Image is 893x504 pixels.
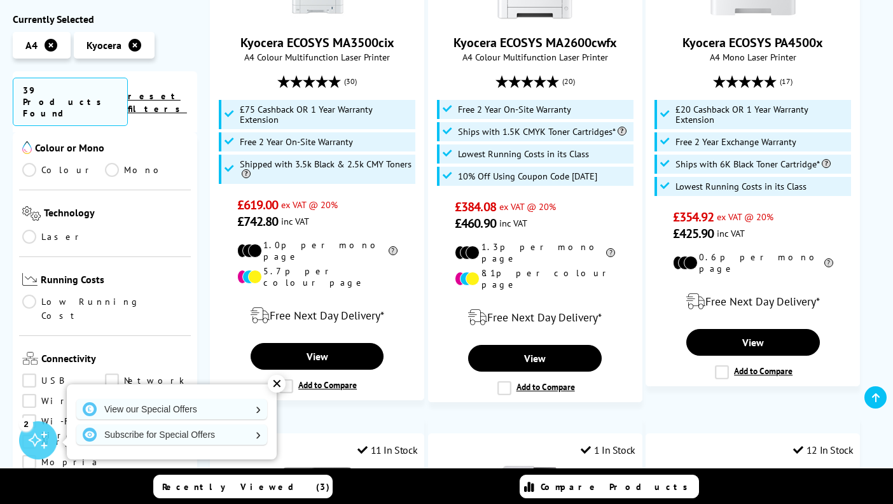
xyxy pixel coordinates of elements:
[25,39,38,52] span: A4
[105,374,188,388] a: Network
[22,456,105,470] a: Mopria
[715,365,793,379] label: Add to Compare
[653,284,853,319] div: modal_delivery
[128,90,187,115] a: reset filters
[499,200,556,213] span: ex VAT @ 20%
[673,251,833,274] li: 0.6p per mono page
[435,300,635,335] div: modal_delivery
[780,69,793,94] span: (17)
[22,230,105,244] a: Laser
[217,51,417,63] span: A4 Colour Multifunction Laser Printer
[76,399,267,419] a: View our Special Offers
[453,34,617,51] a: Kyocera ECOSYS MA2600cwfx
[487,11,583,24] a: Kyocera ECOSYS MA2600cwfx
[153,475,333,498] a: Recently Viewed (3)
[237,265,398,288] li: 5.7p per colour page
[162,481,330,493] span: Recently Viewed (3)
[237,213,279,230] span: £742.80
[22,295,188,323] a: Low Running Cost
[268,375,286,393] div: ✕
[675,104,848,125] span: £20 Cashback OR 1 Year Warranty Extension
[458,171,597,181] span: 10% Off Using Coupon Code [DATE]
[717,211,773,223] span: ex VAT @ 20%
[499,217,527,229] span: inc VAT
[22,273,38,286] img: Running Costs
[717,227,745,239] span: inc VAT
[562,69,575,94] span: (20)
[435,51,635,63] span: A4 Colour Multifunction Laser Printer
[675,137,796,147] span: Free 2 Year Exchange Warranty
[455,215,496,232] span: £460.90
[344,69,357,94] span: (30)
[455,199,496,215] span: £384.08
[520,475,699,498] a: Compare Products
[686,329,820,356] a: View
[673,209,714,225] span: £354.92
[217,298,417,333] div: modal_delivery
[13,78,128,126] span: 39 Products Found
[19,417,33,431] div: 2
[240,104,412,125] span: £75 Cashback OR 1 Year Warranty Extension
[22,163,105,177] a: Colour
[22,415,105,429] a: Wi-Fi Direct
[705,11,801,24] a: Kyocera ECOSYS PA4500x
[793,444,853,456] div: 12 In Stock
[455,267,615,290] li: 8.1p per colour page
[281,215,309,227] span: inc VAT
[76,424,267,445] a: Subscribe for Special Offers
[541,481,695,493] span: Compare Products
[237,197,279,213] span: £619.00
[675,181,806,192] span: Lowest Running Costs in its Class
[240,159,412,179] span: Shipped with 3.5k Black & 2.5k CMY Toners
[22,374,105,388] a: USB
[105,163,188,177] a: Mono
[468,345,602,372] a: View
[281,199,338,211] span: ex VAT @ 20%
[41,353,188,368] span: Connectivity
[22,395,116,409] a: Wireless
[581,444,635,456] div: 1 In Stock
[41,273,188,289] span: Running Costs
[44,206,188,223] span: Technology
[87,39,121,52] span: Kyocera
[237,239,398,262] li: 1.0p per mono page
[682,34,823,51] a: Kyocera ECOSYS PA4500x
[270,11,365,24] a: Kyocera ECOSYS MA3500cix
[675,159,831,169] span: Ships with 6K Black Toner Cartridge*
[240,34,394,51] a: Kyocera ECOSYS MA3500cix
[22,353,38,365] img: Connectivity
[458,127,626,137] span: Ships with 1.5K CMYK Toner Cartridges*
[455,241,615,264] li: 1.3p per mono page
[497,381,575,395] label: Add to Compare
[22,206,41,221] img: Technology
[251,343,384,370] a: View
[13,13,197,25] div: Currently Selected
[35,141,188,157] span: Colour or Mono
[673,225,714,242] span: £425.90
[357,444,417,456] div: 11 In Stock
[458,149,589,159] span: Lowest Running Costs in its Class
[240,137,353,147] span: Free 2 Year On-Site Warranty
[653,51,853,63] span: A4 Mono Laser Printer
[22,141,32,154] img: Colour or Mono
[279,379,357,393] label: Add to Compare
[458,104,571,115] span: Free 2 Year On-Site Warranty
